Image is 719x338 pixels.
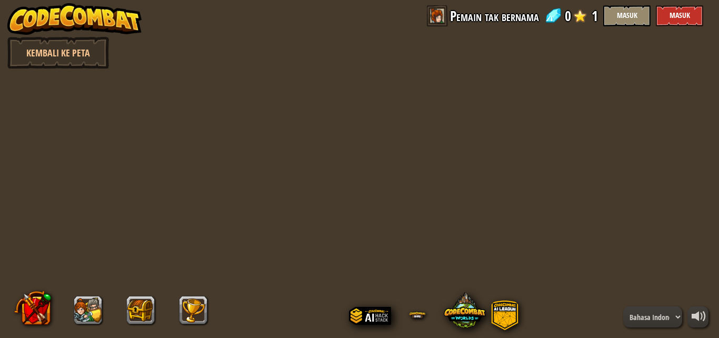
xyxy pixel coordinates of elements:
img: CodeCombat - Learn how to code by playing a game [7,3,142,35]
span: 0 [565,5,571,26]
span: Pemain tak bernama [450,5,539,26]
a: Back to Map [7,37,109,69]
button: Masuk [656,5,703,26]
button: Masuk [603,5,651,26]
button: Atur suara [687,306,708,327]
select: Languages [623,306,682,327]
span: 1 [592,5,598,26]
